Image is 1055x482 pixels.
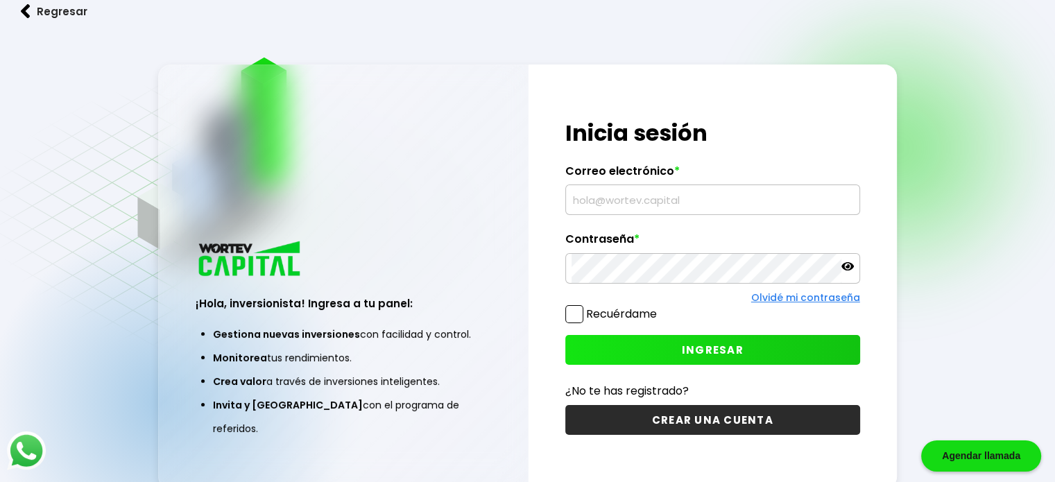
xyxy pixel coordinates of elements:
img: logo_wortev_capital [196,239,305,280]
span: Invita y [GEOGRAPHIC_DATA] [213,398,363,412]
input: hola@wortev.capital [572,185,854,214]
div: Agendar llamada [921,440,1041,472]
a: ¿No te has registrado?CREAR UNA CUENTA [565,382,860,435]
a: Olvidé mi contraseña [751,291,860,304]
label: Correo electrónico [565,164,860,185]
img: flecha izquierda [21,4,31,19]
h1: Inicia sesión [565,117,860,150]
span: INGRESAR [682,343,744,357]
label: Contraseña [565,232,860,253]
span: Crea valor [213,375,266,388]
li: con facilidad y control. [213,322,473,346]
span: Monitorea [213,351,267,365]
p: ¿No te has registrado? [565,382,860,399]
h3: ¡Hola, inversionista! Ingresa a tu panel: [196,295,490,311]
li: tus rendimientos. [213,346,473,370]
button: INGRESAR [565,335,860,365]
label: Recuérdame [586,306,657,322]
li: con el programa de referidos. [213,393,473,440]
img: logos_whatsapp-icon.242b2217.svg [7,431,46,470]
button: CREAR UNA CUENTA [565,405,860,435]
li: a través de inversiones inteligentes. [213,370,473,393]
span: Gestiona nuevas inversiones [213,327,360,341]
